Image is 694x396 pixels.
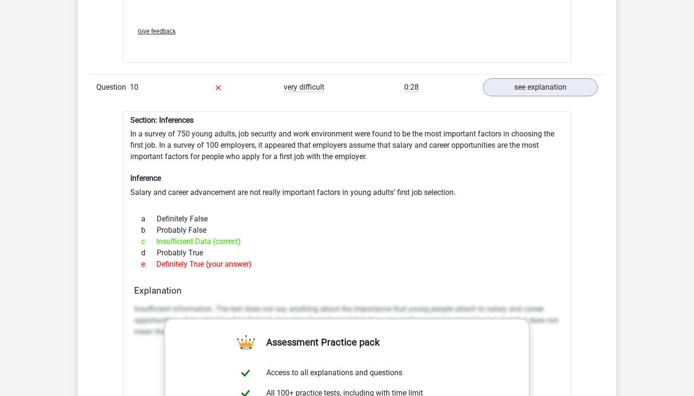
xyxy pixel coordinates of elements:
span: c [141,236,156,247]
span: a [141,213,157,225]
p: Insufficient information. The text does not say anything about the importance that young people a... [134,303,560,337]
div: Definitely True (your answer) [134,259,560,270]
div: Insufficient Data (correct) [134,236,560,247]
h6: Inference [130,174,564,183]
span: e [141,259,156,270]
span: 0:28 [404,83,419,92]
div: Probably True [134,247,560,259]
a: see explanation [483,78,598,96]
div: Definitely False [134,213,560,225]
h6: Section: Inferences [130,116,564,125]
span: Question [96,82,130,93]
span: very difficult [284,83,324,92]
h4: Explanation [134,285,560,296]
span: 10 [130,83,138,92]
span: b [141,225,157,236]
span: Give feedback [138,28,176,35]
span: d [141,247,157,259]
div: Probably False [134,225,560,236]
